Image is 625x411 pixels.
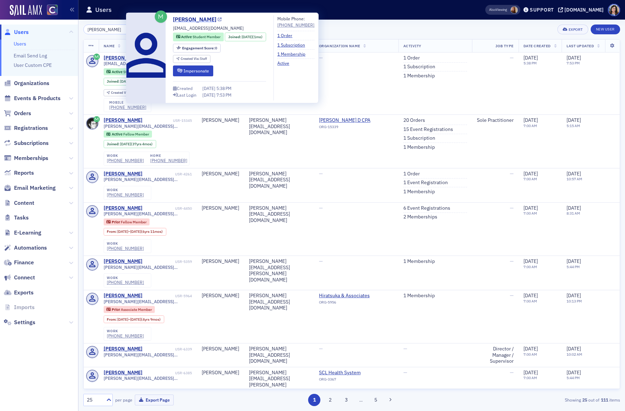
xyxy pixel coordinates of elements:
div: [PHONE_NUMBER] [107,280,144,285]
span: [PERSON_NAME][EMAIL_ADDRESS][PERSON_NAME][DOMAIN_NAME] [104,376,192,381]
a: Organizations [4,79,49,87]
span: Student Member [193,34,221,39]
span: [DATE] [523,258,538,264]
a: Active [277,60,294,66]
div: [PERSON_NAME][EMAIL_ADDRESS][PERSON_NAME][DOMAIN_NAME] [249,258,309,283]
span: Hiratsuka & Associates [319,293,383,299]
a: [PHONE_NUMBER] [277,22,314,28]
a: Email Send Log [14,53,47,59]
span: [EMAIL_ADDRESS][DOMAIN_NAME] [173,25,244,31]
a: [PERSON_NAME] [104,293,143,299]
div: [PERSON_NAME] [104,258,143,265]
div: Active: Active: Fellow Member [104,131,152,138]
time: 7:00 AM [523,375,537,380]
a: Connect [4,274,35,281]
span: [DATE] [567,55,581,61]
div: – (6yrs 11mos) [117,229,163,234]
div: [PERSON_NAME] [202,370,239,376]
a: E-Learning [4,229,41,237]
span: Orders [14,110,31,117]
div: Active: Active: Student Member [173,33,224,41]
span: Created Via : [181,56,200,61]
span: [DATE] [130,229,141,234]
span: [DATE] [242,34,252,39]
time: 7:00 AM [523,299,537,304]
span: [DATE] [567,258,581,264]
a: 1 Membership [403,73,435,79]
a: Settings [4,319,35,326]
span: Joined : [107,142,120,146]
div: work [107,154,144,158]
a: [PERSON_NAME] [104,171,143,177]
span: — [510,369,514,376]
span: [DATE] [567,346,581,352]
span: [DATE] [567,117,581,123]
div: Staff [111,91,138,95]
a: 1 Subscription [403,135,435,141]
a: 15 Event Registrations [403,126,453,133]
div: home [150,154,187,158]
div: Also [489,7,496,12]
a: [PHONE_NUMBER] [109,105,146,110]
time: 7:53 PM [567,61,580,65]
div: Showing out of items [446,397,620,403]
span: — [510,170,514,177]
div: From: 2014-06-30 00:00:00 [104,228,166,236]
span: SCL Health System [319,370,383,376]
a: [PHONE_NUMBER] [107,158,144,163]
span: — [403,369,407,376]
a: 1 Order [403,171,420,177]
span: Organization Name [319,43,360,48]
a: User Custom CPE [14,62,52,68]
span: [DATE] [523,170,538,177]
span: [DATE] [117,317,128,322]
a: 20 Orders [403,117,425,124]
a: Exports [4,289,34,297]
button: [DOMAIN_NAME] [558,7,606,12]
time: 5:15 AM [567,123,580,128]
div: [PERSON_NAME] [202,258,239,265]
div: ORG-5956 [319,300,383,307]
span: [PERSON_NAME][EMAIL_ADDRESS][DOMAIN_NAME] [104,299,192,304]
span: Date Created [523,43,551,48]
a: Tasks [4,214,29,222]
div: [PERSON_NAME] [104,205,143,211]
a: Active Fellow Member [106,132,149,137]
a: 1 Order [403,55,420,61]
div: ORG-3367 [319,377,383,384]
div: [PERSON_NAME] [104,55,143,61]
div: Mobile Phone: [277,15,314,28]
div: work [107,188,144,192]
span: [DATE] [202,85,216,91]
span: — [510,55,514,61]
div: Created Via: Staff [104,89,141,97]
div: [PHONE_NUMBER] [107,246,144,251]
span: Events & Products [14,95,61,102]
div: Active: Active: Student Member [104,68,154,75]
span: Imports [14,304,35,311]
div: ORG-15339 [319,125,383,132]
span: [DATE] [567,205,581,211]
div: Joined: 1988-03-23 00:00:00 [104,140,156,148]
span: — [510,258,514,264]
div: [PERSON_NAME][EMAIL_ADDRESS][PERSON_NAME][DOMAIN_NAME] [249,370,309,394]
div: Last Login [177,93,196,97]
div: work [107,276,144,280]
label: per page [115,397,132,403]
a: 1 Membership [403,144,435,151]
div: [PHONE_NUMBER] [150,158,187,163]
div: USR-5964 [144,294,192,298]
div: [PERSON_NAME] [104,370,143,376]
span: [PERSON_NAME][EMAIL_ADDRESS][PERSON_NAME][DOMAIN_NAME] [104,265,192,270]
div: [PERSON_NAME] [202,293,239,299]
div: USR-5359 [144,259,192,264]
span: [DATE] [523,117,538,123]
span: Viewing [489,7,507,12]
a: [PERSON_NAME] [173,15,222,24]
span: From : [107,317,117,322]
time: 10:57 AM [567,176,582,181]
div: Joined: 2025-07-03 00:00:00 [104,78,145,85]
